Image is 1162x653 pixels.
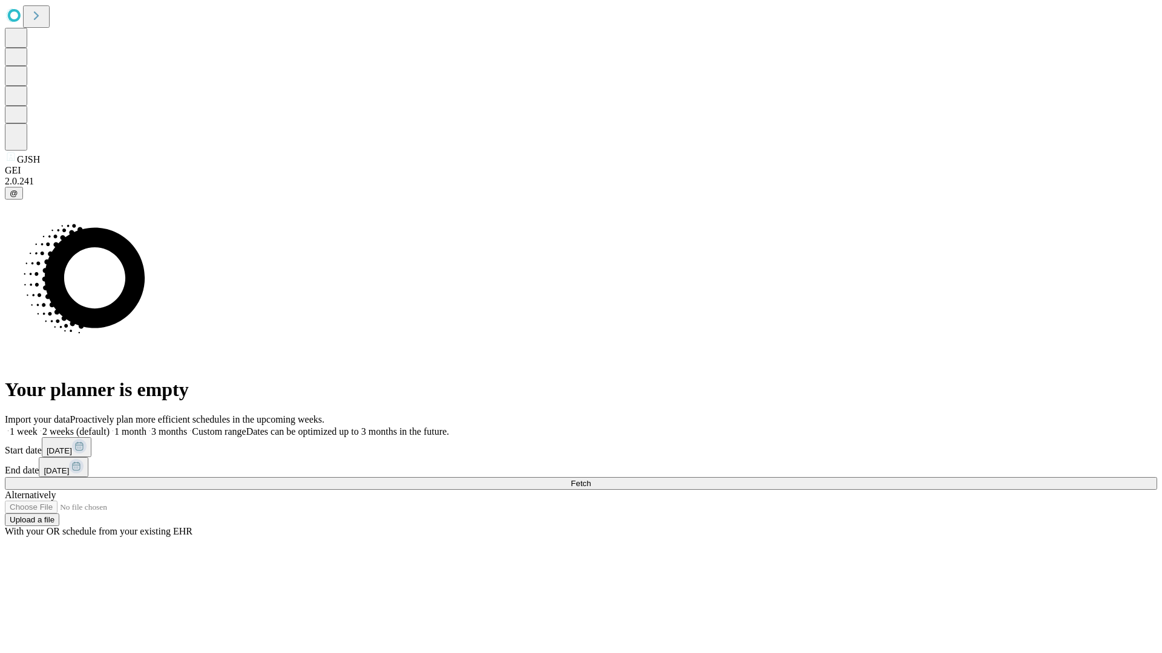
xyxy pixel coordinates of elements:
span: 2 weeks (default) [42,426,110,437]
span: With your OR schedule from your existing EHR [5,526,192,536]
span: [DATE] [44,466,69,475]
div: GEI [5,165,1157,176]
span: Alternatively [5,490,56,500]
span: Fetch [571,479,591,488]
div: End date [5,457,1157,477]
span: Proactively plan more efficient schedules in the upcoming weeks. [70,414,324,424]
span: 1 week [10,426,38,437]
span: [DATE] [47,446,72,455]
h1: Your planner is empty [5,378,1157,401]
button: [DATE] [39,457,88,477]
span: Import your data [5,414,70,424]
button: [DATE] [42,437,91,457]
span: 3 months [151,426,187,437]
span: GJSH [17,154,40,164]
button: Fetch [5,477,1157,490]
span: Custom range [192,426,246,437]
span: @ [10,189,18,198]
button: @ [5,187,23,200]
div: Start date [5,437,1157,457]
button: Upload a file [5,513,59,526]
span: 1 month [114,426,146,437]
span: Dates can be optimized up to 3 months in the future. [246,426,449,437]
div: 2.0.241 [5,176,1157,187]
